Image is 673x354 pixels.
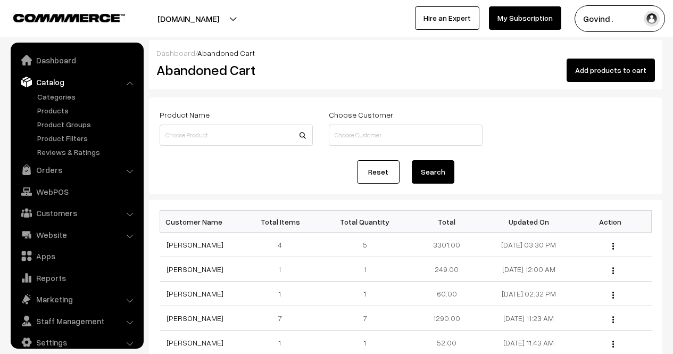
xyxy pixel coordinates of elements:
img: COMMMERCE [13,14,125,22]
label: Product Name [160,109,210,120]
img: user [644,11,660,27]
div: / [156,47,655,59]
a: Dashboard [13,51,140,70]
td: 3301.00 [406,233,488,257]
th: Total Items [242,211,324,233]
a: [PERSON_NAME] [167,265,223,274]
a: Catalog [13,72,140,92]
td: 60.00 [406,282,488,306]
td: 1 [242,282,324,306]
button: Add products to cart [567,59,655,82]
span: Abandoned Cart [197,48,255,57]
button: Govind . [575,5,665,32]
a: Product Groups [35,119,140,130]
a: WebPOS [13,182,140,201]
th: Customer Name [160,211,242,233]
th: Total Quantity [324,211,406,233]
td: [DATE] 03:30 PM [488,233,570,257]
a: Apps [13,246,140,266]
td: 1 [324,257,406,282]
img: Menu [612,341,614,348]
img: Menu [612,243,614,250]
td: [DATE] 02:32 PM [488,282,570,306]
a: Hire an Expert [415,6,479,30]
input: Choose Customer [329,125,482,146]
a: Categories [35,91,140,102]
th: Updated On [488,211,570,233]
button: [DOMAIN_NAME] [120,5,256,32]
a: Product Filters [35,133,140,144]
a: Customers [13,203,140,223]
td: 7 [324,306,406,331]
a: Website [13,225,140,244]
a: Reset [357,160,400,184]
input: Choose Product [160,125,313,146]
th: Action [570,211,652,233]
a: [PERSON_NAME] [167,240,223,249]
label: Choose Customer [329,109,393,120]
td: 249.00 [406,257,488,282]
td: [DATE] 11:23 AM [488,306,570,331]
a: Marketing [13,290,140,309]
img: Menu [612,292,614,299]
th: Total [406,211,488,233]
td: 7 [242,306,324,331]
a: Orders [13,160,140,179]
a: Dashboard [156,48,195,57]
td: 5 [324,233,406,257]
td: 1 [324,282,406,306]
a: [PERSON_NAME] [167,314,223,323]
td: 1 [242,257,324,282]
img: Menu [612,316,614,323]
a: Staff Management [13,311,140,331]
a: COMMMERCE [13,11,106,23]
td: 4 [242,233,324,257]
td: 1290.00 [406,306,488,331]
button: Search [412,160,454,184]
img: Menu [612,267,614,274]
h2: Abandoned Cart [156,62,312,78]
a: Reviews & Ratings [35,146,140,158]
a: My Subscription [489,6,561,30]
a: Settings [13,333,140,352]
a: [PERSON_NAME] [167,289,223,298]
a: Products [35,105,140,116]
td: [DATE] 12:00 AM [488,257,570,282]
a: Reports [13,268,140,287]
a: [PERSON_NAME] [167,338,223,347]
